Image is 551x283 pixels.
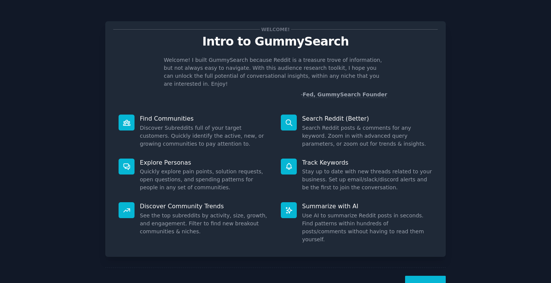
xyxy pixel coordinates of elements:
p: Discover Community Trends [140,202,270,210]
p: Explore Personas [140,159,270,167]
p: Intro to GummySearch [113,35,438,48]
dd: See the top subreddits by activity, size, growth, and engagement. Filter to find new breakout com... [140,212,270,236]
dd: Discover Subreddits full of your target customers. Quickly identify the active, new, or growing c... [140,124,270,148]
p: Summarize with AI [302,202,432,210]
dd: Use AI to summarize Reddit posts in seconds. Find patterns within hundreds of posts/comments with... [302,212,432,244]
a: Fed, GummySearch Founder [302,91,387,98]
p: Find Communities [140,115,270,123]
p: Welcome! I built GummySearch because Reddit is a treasure trove of information, but not always ea... [164,56,387,88]
dd: Search Reddit posts & comments for any keyword. Zoom in with advanced query parameters, or zoom o... [302,124,432,148]
dd: Quickly explore pain points, solution requests, open questions, and spending patterns for people ... [140,168,270,192]
div: - [301,91,387,99]
p: Search Reddit (Better) [302,115,432,123]
span: Welcome! [260,25,291,33]
dd: Stay up to date with new threads related to your business. Set up email/slack/discord alerts and ... [302,168,432,192]
p: Track Keywords [302,159,432,167]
